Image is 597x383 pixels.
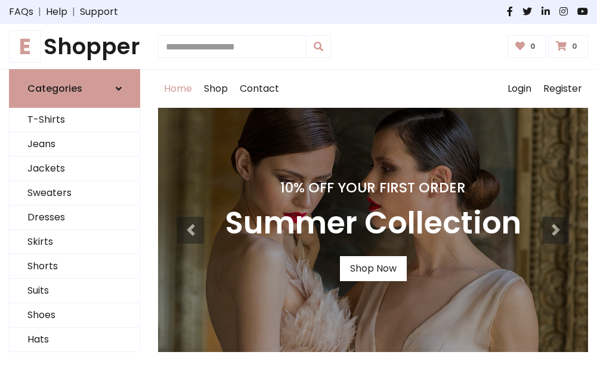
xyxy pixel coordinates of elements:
span: | [67,5,80,19]
a: Jackets [10,157,140,181]
a: Login [502,70,537,108]
a: Jeans [10,132,140,157]
span: 0 [569,41,580,52]
a: Categories [9,69,140,108]
a: FAQs [9,5,33,19]
h3: Summer Collection [225,205,521,242]
h1: Shopper [9,33,140,60]
span: E [9,30,41,63]
span: | [33,5,46,19]
a: T-Shirts [10,108,140,132]
a: 0 [508,35,546,58]
a: Shorts [10,254,140,279]
a: Dresses [10,205,140,230]
a: Contact [234,70,285,108]
a: Shop [198,70,234,108]
a: Shop Now [340,256,407,281]
a: Shoes [10,303,140,328]
a: Sweaters [10,181,140,205]
a: EShopper [9,33,140,60]
h4: 10% Off Your First Order [225,179,521,196]
span: 0 [527,41,539,52]
a: Help [46,5,67,19]
a: Support [80,5,118,19]
a: Register [537,70,588,108]
a: Hats [10,328,140,352]
a: Home [158,70,198,108]
a: Skirts [10,230,140,254]
a: Suits [10,279,140,303]
a: 0 [548,35,588,58]
h6: Categories [27,83,82,94]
